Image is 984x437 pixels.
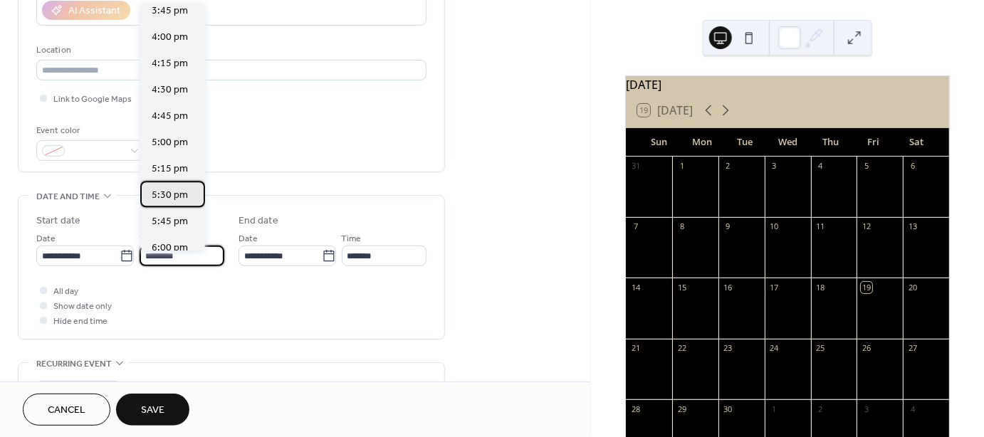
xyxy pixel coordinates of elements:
span: Save [141,404,164,418]
div: Wed [766,128,809,157]
div: 31 [630,161,641,172]
div: 28 [630,404,641,414]
button: Cancel [23,394,110,426]
div: 21 [630,343,641,354]
div: 4 [815,161,826,172]
span: Link to Google Maps [53,93,132,107]
div: Event color [36,123,143,138]
span: All day [53,285,78,300]
span: Time [140,232,159,247]
span: 4:30 pm [152,83,188,98]
div: 15 [676,282,687,293]
div: 1 [769,404,780,414]
div: 12 [861,221,872,232]
span: Hide end time [53,315,108,330]
span: Date and time [36,189,100,204]
div: Tue [723,128,766,157]
div: 27 [907,343,918,354]
div: 14 [630,282,641,293]
div: 13 [907,221,918,232]
span: 6:00 pm [152,241,188,256]
span: 5:00 pm [152,135,188,150]
div: 29 [676,404,687,414]
div: 1 [676,161,687,172]
button: Save [116,394,189,426]
div: Fri [852,128,894,157]
div: 5 [861,161,872,172]
div: 9 [723,221,733,232]
div: 11 [815,221,826,232]
div: 2 [815,404,826,414]
div: 20 [907,282,918,293]
span: Show date only [53,300,112,315]
div: 3 [769,161,780,172]
div: End date [239,214,278,228]
span: 4:45 pm [152,109,188,124]
div: 2 [723,161,733,172]
span: Time [342,232,362,247]
span: Date [36,232,56,247]
div: Sun [637,128,680,157]
div: 16 [723,282,733,293]
div: 10 [769,221,780,232]
span: 5:45 pm [152,214,188,229]
div: Mon [680,128,723,157]
span: 4:15 pm [152,56,188,71]
div: 8 [676,221,687,232]
span: 5:15 pm [152,162,188,177]
div: 26 [861,343,872,354]
span: Cancel [48,404,85,418]
div: 7 [630,221,641,232]
div: 19 [861,282,872,293]
div: Start date [36,214,80,228]
div: Thu [809,128,852,157]
div: 25 [815,343,826,354]
div: 23 [723,343,733,354]
div: 22 [676,343,687,354]
div: 6 [907,161,918,172]
span: 3:45 pm [152,4,188,19]
div: 24 [769,343,780,354]
div: 3 [861,404,872,414]
div: Location [36,43,424,58]
div: 4 [907,404,918,414]
div: 18 [815,282,826,293]
span: Recurring event [36,357,112,372]
span: 5:30 pm [152,188,188,203]
div: 17 [769,282,780,293]
div: 30 [723,404,733,414]
div: Sat [895,128,938,157]
span: 4:00 pm [152,30,188,45]
span: Date [239,232,258,247]
div: [DATE] [626,76,949,93]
